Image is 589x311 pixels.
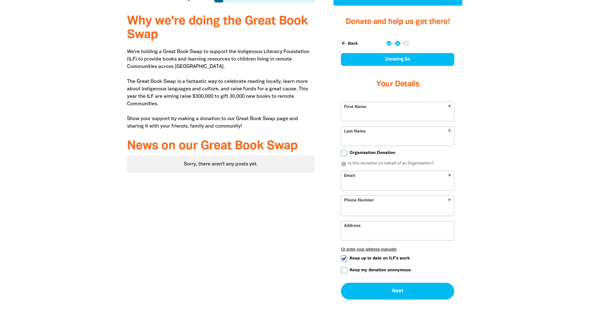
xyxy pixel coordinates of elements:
[341,72,454,97] h3: Your Details
[395,41,400,46] button: Navigate to step 2 of 3 to enter your details
[127,139,315,153] h3: News on our Great Book Swap
[448,198,451,204] i: Required
[341,267,347,273] input: Keep my donation anonymous
[341,283,454,300] button: Next
[127,48,315,130] p: We're holding a Great Book Swap to support the Indigenous Literacy Foundation (ILF) to provide bo...
[341,247,454,251] button: Or enter your address manually
[341,255,347,262] input: Keep up to date on ILF's work
[350,150,395,156] span: Organisation Donation
[127,155,315,173] div: Sorry, there aren't any posts yet.
[350,267,411,273] span: Keep my donation anonymous
[127,155,315,173] div: Paginated content
[350,255,410,261] span: Keep up to date on ILF's work
[127,16,308,41] span: Why we're doing the Great Book Swap
[387,41,391,46] button: Navigate to step 1 of 3 to enter your donation amount
[404,41,409,46] button: Navigate to step 3 of 3 to enter your payment details
[346,18,450,25] span: Donate and help us get there!
[341,53,454,66] div: Donating $4
[341,40,347,46] i: arrow_back
[341,150,347,156] input: Organisation Donation
[341,161,454,167] p: Is this donation on behalf of an Organisation?
[338,38,360,48] button: Back
[341,161,347,167] i: info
